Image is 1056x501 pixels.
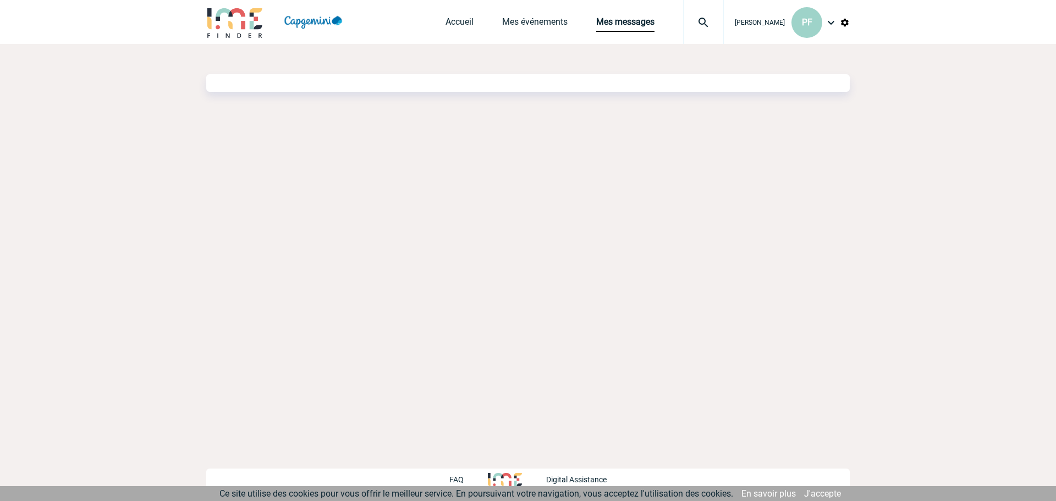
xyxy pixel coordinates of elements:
[596,16,654,32] a: Mes messages
[802,17,812,27] span: PF
[206,7,263,38] img: IME-Finder
[219,488,733,499] span: Ce site utilise des cookies pour vous offrir le meilleur service. En poursuivant votre navigation...
[449,474,488,484] a: FAQ
[488,473,522,486] img: http://www.idealmeetingsevents.fr/
[804,488,841,499] a: J'accepte
[741,488,796,499] a: En savoir plus
[502,16,568,32] a: Mes événements
[735,19,785,26] span: [PERSON_NAME]
[546,475,607,484] p: Digital Assistance
[449,475,464,484] p: FAQ
[446,16,474,32] a: Accueil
